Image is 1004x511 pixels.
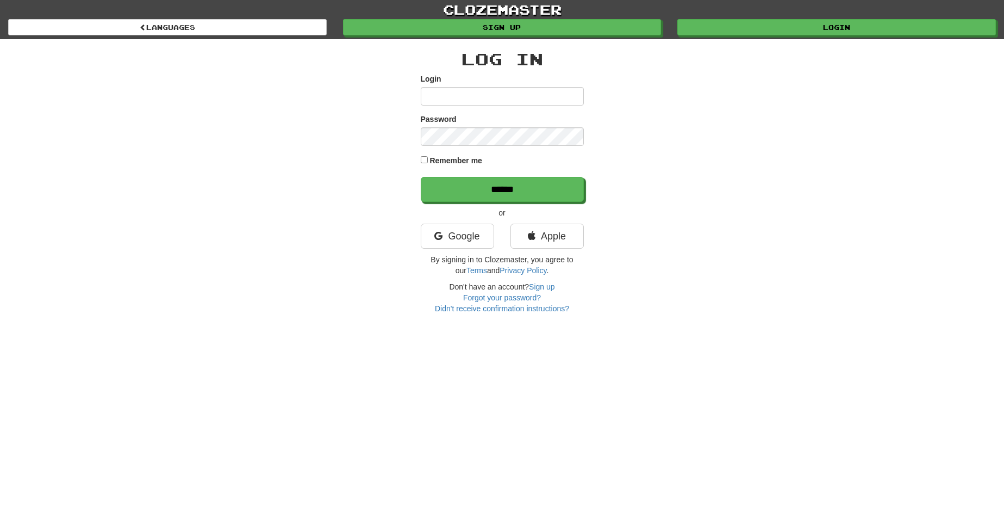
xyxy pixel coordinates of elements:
label: Remember me [429,155,482,166]
p: By signing in to Clozemaster, you agree to our and . [421,254,584,276]
a: Terms [466,266,487,275]
label: Password [421,114,457,125]
div: Don't have an account? [421,281,584,314]
a: Google [421,224,494,249]
a: Sign up [343,19,662,35]
label: Login [421,73,441,84]
a: Didn't receive confirmation instructions? [435,304,569,313]
a: Forgot your password? [463,293,541,302]
a: Languages [8,19,327,35]
a: Apple [510,224,584,249]
a: Privacy Policy [500,266,546,275]
h2: Log In [421,50,584,68]
a: Login [677,19,996,35]
a: Sign up [529,282,554,291]
p: or [421,207,584,218]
